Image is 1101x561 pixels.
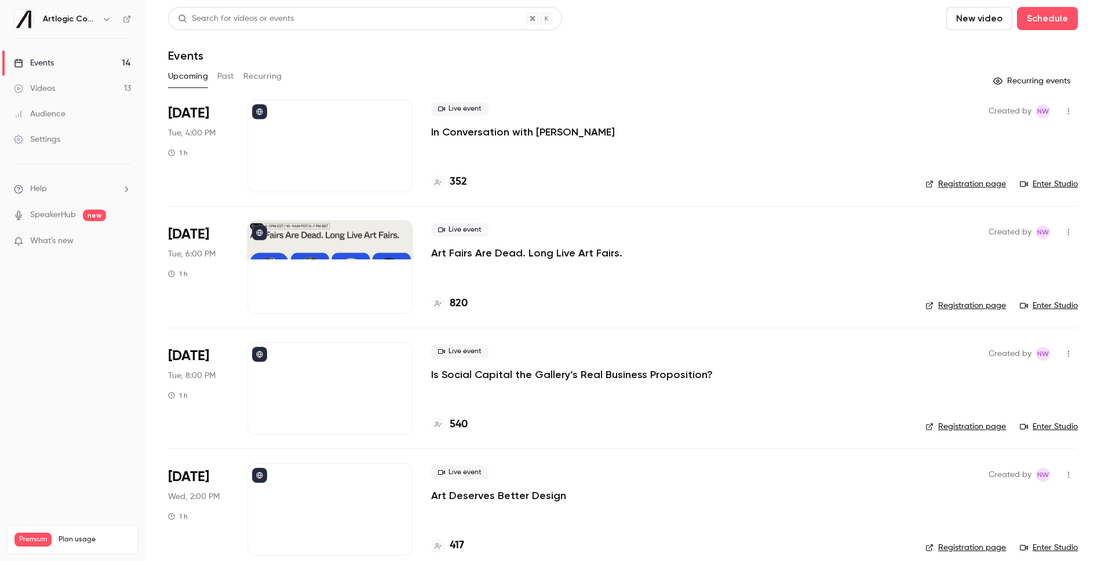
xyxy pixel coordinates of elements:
a: 352 [431,174,467,190]
h4: 417 [450,538,464,553]
h1: Events [168,49,203,63]
h4: 540 [450,417,468,432]
button: Schedule [1017,7,1078,30]
div: 1 h [168,148,188,157]
h4: 352 [450,174,467,190]
span: Wed, 2:00 PM [168,491,220,503]
div: Videos [14,83,55,94]
span: Live event [431,102,488,116]
div: Audience [14,108,65,120]
a: 820 [431,296,468,311]
span: Help [30,183,47,195]
div: Sep 16 Tue, 4:00 PM (Europe/Dublin) [168,100,229,192]
span: NW [1037,225,1049,239]
span: Live event [431,223,488,237]
a: Enter Studio [1020,300,1078,311]
span: Tue, 8:00 PM [168,370,216,382]
div: Sep 16 Tue, 6:00 PM (Europe/London) [168,221,229,313]
button: New video [946,7,1012,30]
a: 417 [431,538,464,553]
div: 1 h [168,391,188,400]
a: Registration page [925,421,1006,432]
div: 1 h [168,512,188,521]
a: Enter Studio [1020,421,1078,432]
span: new [83,210,106,221]
a: In Conversation with [PERSON_NAME] [431,125,615,139]
button: Recurring events [988,72,1078,90]
span: Created by [989,104,1031,118]
a: Enter Studio [1020,542,1078,553]
span: Live event [431,465,488,479]
a: Registration page [925,300,1006,311]
img: Artlogic Connect 2025 [14,10,33,28]
h4: 820 [450,296,468,311]
button: Upcoming [168,67,208,86]
a: Registration page [925,542,1006,553]
span: Created by [989,468,1031,482]
a: SpeakerHub [30,209,76,221]
button: Past [217,67,234,86]
span: Created by [989,347,1031,361]
div: Sep 16 Tue, 8:00 PM (Europe/London) [168,342,229,435]
span: [DATE] [168,225,209,244]
a: Enter Studio [1020,178,1078,190]
iframe: Noticeable Trigger [117,236,131,247]
span: Live event [431,344,488,358]
div: 1 h [168,269,188,278]
span: What's new [30,235,74,247]
a: Is Social Capital the Gallery’s Real Business Proposition? [431,368,713,382]
span: NW [1037,468,1049,482]
div: Events [14,57,54,69]
a: Art Fairs Are Dead. Long Live Art Fairs. [431,246,622,260]
span: [DATE] [168,468,209,486]
span: Tue, 4:00 PM [168,127,216,139]
span: Created by [989,225,1031,239]
h6: Artlogic Connect 2025 [43,13,97,25]
a: 540 [431,417,468,432]
span: [DATE] [168,104,209,123]
span: Natasha Whiffin [1036,225,1050,239]
span: NW [1037,347,1049,361]
span: Natasha Whiffin [1036,347,1050,361]
span: Premium [14,533,52,547]
a: Registration page [925,178,1006,190]
span: Natasha Whiffin [1036,468,1050,482]
div: Settings [14,134,60,145]
span: Tue, 6:00 PM [168,248,216,260]
span: Natasha Whiffin [1036,104,1050,118]
div: Search for videos or events [178,13,294,25]
a: Art Deserves Better Design [431,489,566,503]
span: NW [1037,104,1049,118]
div: Sep 17 Wed, 2:00 PM (Europe/London) [168,463,229,556]
button: Recurring [243,67,282,86]
span: Plan usage [59,535,130,544]
li: help-dropdown-opener [14,183,131,195]
span: [DATE] [168,347,209,365]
